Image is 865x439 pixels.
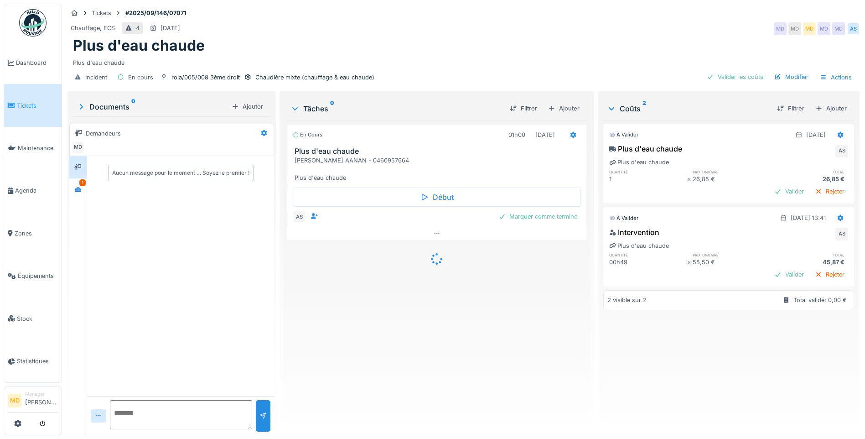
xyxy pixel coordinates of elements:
div: AS [835,145,848,157]
div: 00h49 [609,258,687,267]
div: Modifier [771,71,812,83]
div: MD [788,22,801,35]
div: × [687,258,693,267]
div: 4 [136,24,140,32]
div: [DATE] 13:41 [791,214,826,222]
div: Plus d'eau chaude [73,55,854,67]
div: Filtrer [773,102,808,115]
div: [DATE] [535,131,555,139]
span: Tickets [17,101,58,110]
div: MD [818,22,830,35]
h6: quantité [609,252,687,258]
a: Dashboard [4,42,62,84]
li: [PERSON_NAME] [25,391,58,410]
div: Aucun message pour le moment … Soyez le premier ! [112,169,249,177]
div: En cours [293,131,322,139]
div: Valider [771,185,808,198]
div: Chaudière mixte (chauffage & eau chaude) [255,73,374,82]
div: × [687,175,693,183]
div: 55,50 € [693,258,770,267]
div: Tâches [290,103,502,114]
div: En cours [128,73,153,82]
div: Intervention [609,227,659,238]
sup: 0 [330,103,334,114]
div: 26,85 € [693,175,770,183]
div: Actions [816,71,856,84]
h6: prix unitaire [693,252,770,258]
a: Tickets [4,84,62,126]
div: Plus d'eau chaude [609,241,669,250]
h6: total [771,252,848,258]
div: Chauffage, ECS [71,24,115,32]
div: 01h00 [508,131,525,139]
span: Zones [15,229,58,238]
div: MD [832,22,845,35]
div: [DATE] [161,24,180,32]
h6: total [771,169,848,175]
div: Total validé: 0,00 € [793,296,847,304]
div: 45,87 € [771,258,848,267]
span: Stock [17,314,58,323]
div: [PERSON_NAME] AANAN - 0460957664 Plus d'eau chaude [295,156,583,183]
sup: 2 [642,103,646,114]
div: 26,85 € [771,175,848,183]
div: Plus d'eau chaude [609,143,682,154]
div: À valider [609,131,638,139]
div: Début [293,188,581,207]
a: Statistiques [4,340,62,382]
div: Ajouter [812,102,850,115]
span: Statistiques [17,357,58,366]
div: 1 [79,179,86,186]
div: Incident [85,73,107,82]
a: Équipements [4,255,62,297]
span: Dashboard [16,58,58,67]
a: Stock [4,297,62,340]
div: AS [847,22,860,35]
div: [DATE] [806,131,826,139]
div: MD [72,141,84,154]
a: Zones [4,212,62,255]
div: MD [803,22,816,35]
h6: prix unitaire [693,169,770,175]
span: Maintenance [18,144,58,152]
div: Documents [77,101,228,112]
div: Marquer comme terminé [495,210,581,223]
h6: quantité [609,169,687,175]
strong: #2025/09/146/07071 [122,9,190,17]
a: Maintenance [4,127,62,169]
div: AS [293,210,306,223]
div: Plus d'eau chaude [609,158,669,167]
div: AS [835,228,848,240]
div: Ajouter [544,102,583,115]
sup: 0 [131,101,135,112]
span: Agenda [15,186,58,195]
img: Badge_color-CXgf-gQk.svg [19,9,47,37]
div: Tickets [92,9,111,17]
div: Demandeurs [86,129,121,138]
div: Valider [771,268,808,281]
div: À valider [609,214,638,222]
div: rola/005/008 3ème droit [171,73,240,82]
div: Rejeter [811,185,848,198]
div: Ajouter [228,100,267,113]
div: Filtrer [506,102,541,115]
div: Rejeter [811,268,848,281]
span: Équipements [18,272,58,280]
li: MD [8,394,21,408]
div: 2 visible sur 2 [607,296,647,304]
div: MD [774,22,787,35]
div: Coûts [607,103,770,114]
a: MD Manager[PERSON_NAME] [8,391,58,413]
div: Manager [25,391,58,397]
h3: Plus d'eau chaude [295,147,583,156]
div: Valider les coûts [703,71,767,83]
a: Agenda [4,169,62,212]
div: 1 [609,175,687,183]
h1: Plus d'eau chaude [73,37,205,54]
